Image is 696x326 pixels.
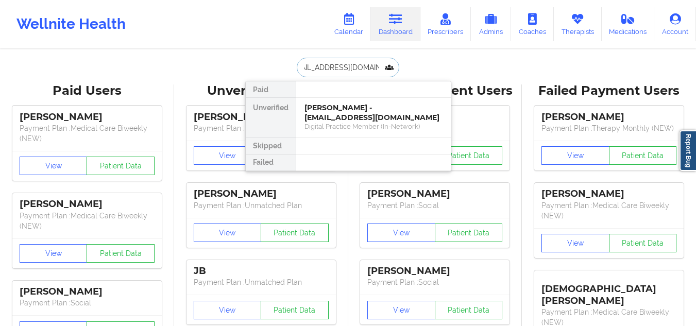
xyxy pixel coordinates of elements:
a: Account [654,7,696,41]
div: [PERSON_NAME] [541,111,676,123]
p: Payment Plan : Unmatched Plan [194,277,329,287]
button: Patient Data [261,301,329,319]
button: View [541,234,609,252]
button: View [367,224,435,242]
button: View [367,301,435,319]
a: Calendar [327,7,371,41]
p: Payment Plan : Therapy Monthly (NEW) [541,123,676,133]
button: Patient Data [609,234,677,252]
p: Payment Plan : Social [367,200,502,211]
a: Admins [471,7,511,41]
div: [PERSON_NAME] [20,198,155,210]
div: Paid Users [7,83,167,99]
div: [PERSON_NAME] [541,188,676,200]
p: Payment Plan : Social [20,298,155,308]
button: Patient Data [609,146,677,165]
p: Payment Plan : Medical Care Biweekly (NEW) [20,123,155,144]
a: Therapists [554,7,602,41]
div: Unverified Users [181,83,341,99]
p: Payment Plan : Unmatched Plan [194,123,329,133]
button: Patient Data [87,244,155,263]
a: Dashboard [371,7,420,41]
button: View [194,224,262,242]
div: [DEMOGRAPHIC_DATA][PERSON_NAME] [541,276,676,307]
p: Payment Plan : Social [367,277,502,287]
button: Patient Data [435,224,503,242]
div: Failed [246,155,296,171]
button: View [194,146,262,165]
div: [PERSON_NAME] [367,265,502,277]
div: [PERSON_NAME] - [EMAIL_ADDRESS][DOMAIN_NAME] [304,103,443,122]
a: Report Bug [680,130,696,171]
button: Patient Data [435,146,503,165]
div: Digital Practice Member (In-Network) [304,122,443,131]
a: Prescribers [420,7,471,41]
button: Patient Data [87,157,155,175]
a: Coaches [511,7,554,41]
div: Unverified [246,98,296,138]
p: Payment Plan : Medical Care Biweekly (NEW) [20,211,155,231]
div: Failed Payment Users [529,83,689,99]
div: JB [194,265,329,277]
button: View [194,301,262,319]
div: [PERSON_NAME] [20,111,155,123]
button: View [541,146,609,165]
div: [PERSON_NAME] [194,188,329,200]
div: [PERSON_NAME] [194,111,329,123]
p: Payment Plan : Medical Care Biweekly (NEW) [541,200,676,221]
button: Patient Data [435,301,503,319]
div: [PERSON_NAME] [367,188,502,200]
p: Payment Plan : Unmatched Plan [194,200,329,211]
div: Paid [246,81,296,98]
div: [PERSON_NAME] [20,286,155,298]
button: Patient Data [261,224,329,242]
button: View [20,244,88,263]
button: View [20,157,88,175]
a: Medications [602,7,655,41]
div: Skipped [246,138,296,155]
